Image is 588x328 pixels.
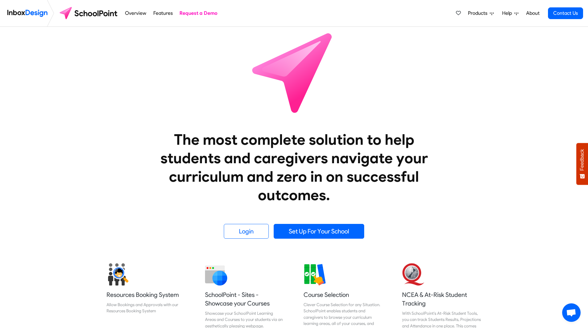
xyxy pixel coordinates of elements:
h5: Resources Booking System [107,290,186,299]
div: Open chat [562,303,581,322]
a: Features [151,7,174,19]
heading: The most complete solution to help students and caregivers navigate your curriculum and zero in o... [148,130,440,204]
span: Feedback [579,149,585,171]
a: Products [465,7,496,19]
img: icon_schoolpoint.svg [239,17,349,128]
img: 2022_01_17_icon_student_search.svg [107,263,129,285]
img: 2022_01_13_icon_course_selection.svg [304,263,326,285]
img: 2022_01_12_icon_website.svg [205,263,227,285]
a: Set Up For Your School [274,224,364,239]
a: About [524,7,541,19]
h5: Course Selection [304,290,383,299]
span: Products [468,10,490,17]
span: Help [502,10,514,17]
img: 2022_01_13_icon_nzqa.svg [402,263,424,285]
a: Help [500,7,521,19]
button: Feedback - Show survey [576,143,588,185]
div: Allow Bookings and Approvals with our Resources Booking System [107,302,186,314]
h5: SchoolPoint - Sites - Showcase your Courses [205,290,284,308]
img: schoolpoint logo [57,6,122,21]
a: Login [224,224,269,239]
a: Request a Demo [178,7,219,19]
a: Contact Us [548,7,583,19]
a: Overview [123,7,148,19]
h5: NCEA & At-Risk Student Tracking [402,290,481,308]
